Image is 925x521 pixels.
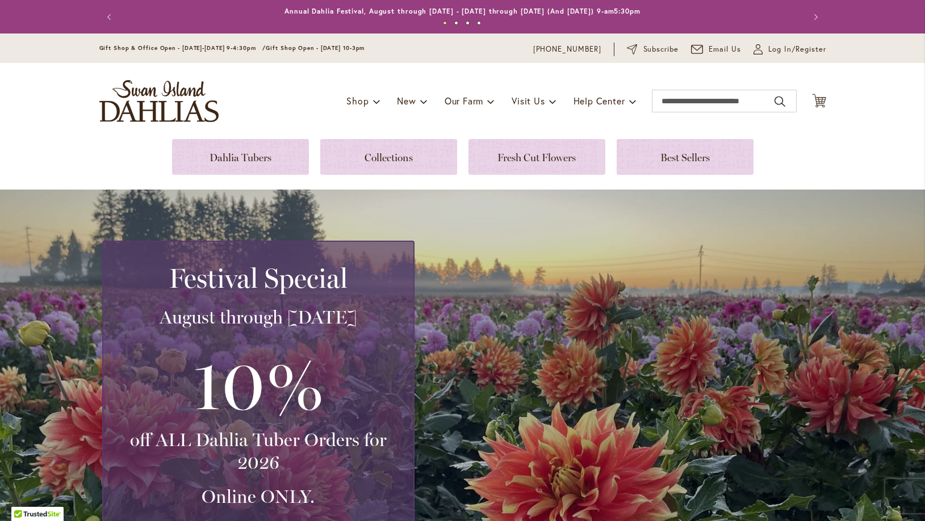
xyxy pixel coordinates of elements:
h3: 10% [117,340,400,428]
h3: off ALL Dahlia Tuber Orders for 2026 [117,428,400,474]
span: Gift Shop Open - [DATE] 10-3pm [266,44,365,52]
button: Previous [99,6,122,28]
a: Annual Dahlia Festival, August through [DATE] - [DATE] through [DATE] (And [DATE]) 9-am5:30pm [284,7,641,15]
span: Shop [346,95,369,107]
a: Email Us [691,44,741,55]
span: Subscribe [643,44,679,55]
span: New [397,95,416,107]
span: Gift Shop & Office Open - [DATE]-[DATE] 9-4:30pm / [99,44,266,52]
button: 1 of 4 [443,21,447,25]
button: Next [803,6,826,28]
h2: Festival Special [117,262,400,294]
a: [PHONE_NUMBER] [533,44,602,55]
button: 4 of 4 [477,21,481,25]
span: Help Center [574,95,625,107]
a: store logo [99,80,219,122]
span: Email Us [709,44,741,55]
button: 2 of 4 [454,21,458,25]
a: Subscribe [627,44,679,55]
a: Log In/Register [754,44,826,55]
button: 3 of 4 [466,21,470,25]
span: Visit Us [512,95,545,107]
span: Our Farm [445,95,483,107]
span: Log In/Register [768,44,826,55]
h3: August through [DATE] [117,306,400,329]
